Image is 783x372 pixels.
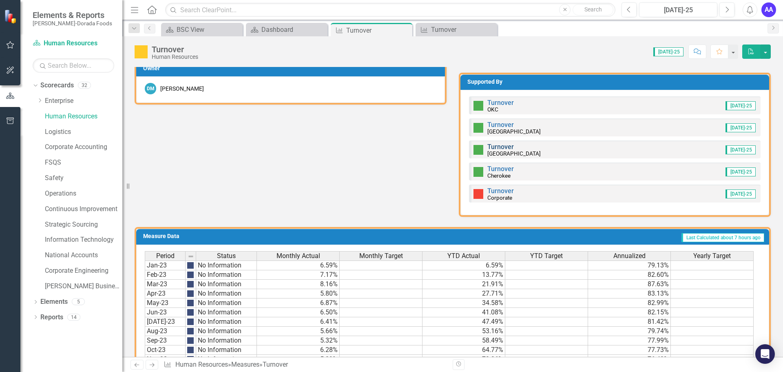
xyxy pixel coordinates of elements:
div: [PERSON_NAME] [160,85,204,93]
td: 77.73% [588,345,671,355]
small: [PERSON_NAME]-Dorada Foods [33,20,112,27]
span: [DATE]-25 [725,189,756,198]
a: Human Resources [175,361,228,368]
td: No Information [196,317,257,327]
td: Apr-23 [145,289,186,298]
span: Annualized [613,252,646,260]
input: Search Below... [33,58,114,73]
a: Human Resources [33,39,114,48]
img: png;base64,iVBORw0KGgoAAAANSUhEUgAAAJYAAADIAQMAAAAwS4omAAAAA1BMVEU9TXnnx7PJAAAACXBIWXMAAA7EAAAOxA... [187,356,194,363]
td: [DATE]-23 [145,317,186,327]
span: [DATE]-25 [725,145,756,154]
td: 27.71% [422,289,505,298]
td: No Information [196,327,257,336]
a: Turnover [418,25,495,35]
a: Human Resources [45,112,122,121]
span: Yearly Target [693,252,731,260]
a: National Accounts [45,251,122,260]
span: [DATE]-25 [725,167,756,176]
img: 8DAGhfEEPCf229AAAAAElFTkSuQmCC [188,253,194,260]
img: ClearPoint Strategy [4,9,18,24]
a: Operations [45,189,122,198]
a: Logistics [45,127,122,137]
td: 34.58% [422,298,505,308]
td: Mar-23 [145,280,186,289]
td: 64.77% [422,345,505,355]
td: 6.87% [257,298,340,308]
img: png;base64,iVBORw0KGgoAAAANSUhEUgAAAJYAAADIAQMAAAAwS4omAAAAA1BMVEU9TXnnx7PJAAAACXBIWXMAAA7EAAAOxA... [187,290,194,297]
td: No Information [196,345,257,355]
td: 13.77% [422,270,505,280]
a: Turnover [487,165,514,173]
a: Information Technology [45,235,122,245]
img: png;base64,iVBORw0KGgoAAAANSUhEUgAAAJYAAADIAQMAAAAwS4omAAAAA1BMVEU9TXnnx7PJAAAACXBIWXMAAA7EAAAOxA... [187,281,194,287]
td: 79.74% [588,327,671,336]
td: 58.49% [422,336,505,345]
td: 82.15% [588,308,671,317]
a: Continuous Improvement [45,205,122,214]
button: [DATE]-25 [639,2,717,17]
a: Scorecards [40,81,74,90]
img: Above Target [473,167,483,177]
div: 32 [78,82,91,89]
td: No Information [196,289,257,298]
small: [GEOGRAPHIC_DATA] [487,128,541,135]
td: 53.16% [422,327,505,336]
img: png;base64,iVBORw0KGgoAAAANSUhEUgAAAJYAAADIAQMAAAAwS4omAAAAA1BMVEU9TXnnx7PJAAAACXBIWXMAAA7EAAAOxA... [187,262,194,269]
a: Corporate Engineering [45,266,122,276]
td: May-23 [145,298,186,308]
td: 87.63% [588,280,671,289]
a: Strategic Sourcing [45,220,122,229]
td: 47.49% [422,317,505,327]
h3: Measure Data [143,233,332,239]
td: 82.60% [588,270,671,280]
a: Dashboard [248,25,325,35]
a: [PERSON_NAME] Business Unit [45,282,122,291]
td: Aug-23 [145,327,186,336]
img: png;base64,iVBORw0KGgoAAAANSUhEUgAAAJYAAADIAQMAAAAwS4omAAAAA1BMVEU9TXnnx7PJAAAACXBIWXMAAA7EAAAOxA... [187,337,194,344]
a: BSC View [163,25,241,35]
td: 41.08% [422,308,505,317]
a: Measures [231,361,259,368]
td: 76.42% [588,355,671,364]
td: No Information [196,298,257,308]
a: Turnover [487,99,514,107]
td: 6.59% [257,261,340,270]
a: Safety [45,174,122,183]
div: Turnover [152,45,198,54]
a: Reports [40,313,63,322]
img: Above Target [473,101,483,111]
small: Cherokee [487,172,511,179]
div: [DATE]-25 [642,5,714,15]
td: Jun-23 [145,308,186,317]
span: Elements & Reports [33,10,112,20]
div: Turnover [346,25,410,36]
div: 14 [67,314,80,321]
td: 77.99% [588,336,671,345]
td: 8.16% [257,280,340,289]
td: 82.99% [588,298,671,308]
span: [DATE]-25 [725,123,756,132]
small: Corporate [487,194,512,201]
a: Turnover [487,143,514,151]
td: 21.91% [422,280,505,289]
td: Oct-23 [145,345,186,355]
span: Last Calculated about 7 hours ago [681,233,764,242]
small: [GEOGRAPHIC_DATA] [487,150,541,157]
span: YTD Target [530,252,563,260]
a: Turnover [487,187,514,195]
td: No Information [196,261,257,270]
td: 5.66% [257,327,340,336]
span: Search [584,6,602,13]
td: Sep-23 [145,336,186,345]
div: Dashboard [261,25,325,35]
td: No Information [196,270,257,280]
span: Period [156,252,175,260]
td: 5.80% [257,289,340,298]
img: Above Target [473,123,483,133]
button: AA [761,2,776,17]
div: Open Intercom Messenger [755,344,775,364]
span: Status [217,252,236,260]
td: Nov-23 [145,355,186,364]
